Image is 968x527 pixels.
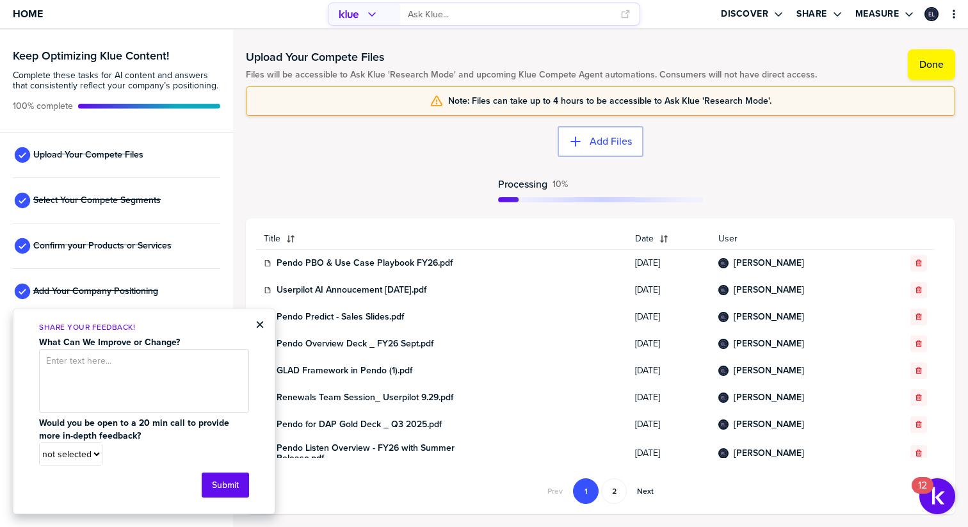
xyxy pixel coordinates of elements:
button: Go to page 2 [601,478,627,504]
label: Discover [721,8,768,20]
span: Processing [498,179,547,190]
span: [DATE] [635,339,703,349]
a: [PERSON_NAME] [734,285,804,295]
span: Confirm your Products or Services [33,241,172,251]
span: Note: Files can take up to 4 hours to be accessible to Ask Klue 'Research Mode'. [448,96,771,106]
a: [PERSON_NAME] [734,393,804,403]
span: Active [553,179,568,190]
h1: Upload Your Compete Files [246,49,817,65]
span: Home [13,8,43,19]
img: 2564ccd93351bdf1cc5d857781760854-sml.png [926,8,937,20]
a: [PERSON_NAME] [734,258,804,268]
img: 2564ccd93351bdf1cc5d857781760854-sml.png [720,394,727,401]
a: [PERSON_NAME] [734,312,804,322]
img: 2564ccd93351bdf1cc5d857781760854-sml.png [720,450,727,457]
button: Close [255,317,264,332]
a: GLAD Framework in Pendo (1).pdf [277,366,412,376]
img: 2564ccd93351bdf1cc5d857781760854-sml.png [720,259,727,267]
strong: Would you be open to a 20 min call to provide more in-depth feedback? [39,416,232,442]
span: [DATE] [635,393,703,403]
a: [PERSON_NAME] [734,448,804,458]
a: Pendo Predict - Sales Slides.pdf [277,312,404,322]
label: Done [919,58,944,71]
img: 2564ccd93351bdf1cc5d857781760854-sml.png [720,313,727,321]
span: Date [635,234,654,244]
span: Add Your Company Positioning [33,286,158,296]
label: Add Files [590,135,632,148]
div: Ethan Lapinski [718,366,729,376]
img: 2564ccd93351bdf1cc5d857781760854-sml.png [720,367,727,375]
div: Ethan Lapinski [924,7,939,21]
span: [DATE] [635,448,703,458]
a: [PERSON_NAME] [734,366,804,376]
a: Pendo Overview Deck _ FY26 Sept.pdf [277,339,433,349]
a: Pendo Listen Overview - FY26 with Summer Release.pdf [277,443,469,464]
button: Go to next page [629,478,661,504]
span: Complete these tasks for AI content and answers that consistently reflect your company’s position... [13,70,220,91]
a: Pendo for DAP Gold Deck _ Q3 2025.pdf [277,419,442,430]
a: Edit Profile [923,6,940,22]
button: Open Resource Center, 12 new notifications [919,478,955,514]
div: Ethan Lapinski [718,393,729,403]
span: User [718,234,873,244]
span: Select Your Compete Segments [33,195,161,206]
p: Share Your Feedback! [39,322,249,333]
button: Go to previous page [540,478,570,504]
a: [PERSON_NAME] [734,419,804,430]
label: Measure [855,8,899,20]
a: Renewals Team Session_ Userpilot 9.29.pdf [277,393,453,403]
span: [DATE] [635,258,703,268]
div: Ethan Lapinski [718,339,729,349]
label: Share [796,8,827,20]
div: Ethan Lapinski [718,419,729,430]
img: 2564ccd93351bdf1cc5d857781760854-sml.png [720,421,727,428]
span: Active [13,101,73,111]
span: [DATE] [635,419,703,430]
h3: Keep Optimizing Klue Content! [13,50,220,61]
img: 2564ccd93351bdf1cc5d857781760854-sml.png [720,286,727,294]
a: [PERSON_NAME] [734,339,804,349]
strong: What Can We Improve or Change? [39,336,180,349]
div: Ethan Lapinski [718,285,729,295]
a: Pendo PBO & Use Case Playbook FY26.pdf [277,258,453,268]
span: Upload Your Compete Files [33,150,143,160]
input: Ask Klue... [408,4,613,25]
span: Title [264,234,280,244]
span: [DATE] [635,285,703,295]
span: [DATE] [635,312,703,322]
span: [DATE] [635,366,703,376]
div: Ethan Lapinski [718,312,729,322]
img: 2564ccd93351bdf1cc5d857781760854-sml.png [720,340,727,348]
div: 12 [918,485,927,502]
button: Submit [202,473,249,498]
nav: Pagination Navigation [538,478,663,504]
div: Ethan Lapinski [718,258,729,268]
div: Ethan Lapinski [718,448,729,458]
a: Userpilot AI Annoucement [DATE].pdf [277,285,426,295]
span: Files will be accessible to Ask Klue 'Research Mode' and upcoming Klue Compete Agent automations.... [246,70,817,80]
